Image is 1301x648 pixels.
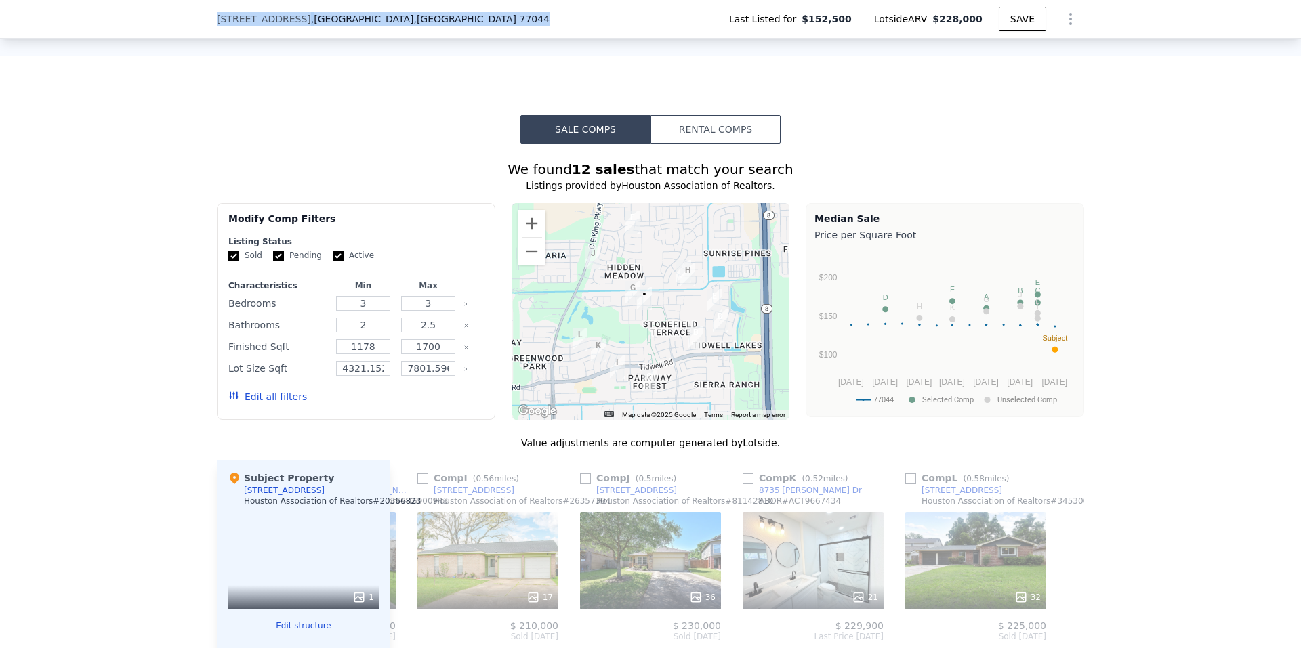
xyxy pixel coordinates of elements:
[463,301,469,307] button: Clear
[1035,297,1039,305] text: L
[417,631,558,642] span: Sold [DATE]
[704,411,723,418] a: Terms (opens in new tab)
[905,471,1015,485] div: Comp L
[814,244,1075,414] svg: A chart.
[689,590,716,604] div: 36
[463,323,469,328] button: Clear
[999,7,1046,31] button: SAVE
[526,590,553,604] div: 17
[630,474,682,483] span: ( miles)
[743,485,862,496] a: 8735 [PERSON_NAME] Dr
[983,295,989,303] text: G
[814,212,1075,225] div: Median Sale
[518,238,545,265] button: Zoom out
[922,496,1098,506] div: Houston Association of Realtors # 34530057
[939,377,965,387] text: [DATE]
[1007,377,1033,387] text: [DATE]
[998,620,1046,631] span: $ 225,000
[852,590,878,604] div: 21
[228,471,334,485] div: Subject Property
[835,620,884,631] span: $ 229,900
[228,620,379,631] button: Edit structure
[610,355,625,379] div: 8614 Sherrywood Dr
[228,390,307,404] button: Edit all filters
[413,14,550,24] span: , [GEOGRAPHIC_DATA] 77044
[398,280,458,291] div: Max
[805,474,823,483] span: 0.52
[333,280,393,291] div: Min
[873,395,894,404] text: 77044
[417,471,524,485] div: Comp I
[244,496,421,506] div: Houston Association of Realtors # 20366823
[463,345,469,350] button: Clear
[638,474,651,483] span: 0.5
[622,411,696,418] span: Map data ©2025 Google
[580,471,682,485] div: Comp J
[819,273,838,282] text: $200
[1035,286,1040,295] text: C
[1018,286,1023,295] text: B
[1043,334,1068,342] text: Subject
[673,620,721,631] span: $ 230,000
[932,14,983,24] span: $228,000
[604,411,614,417] button: Keyboard shortcuts
[228,250,262,261] label: Sold
[838,377,864,387] text: [DATE]
[273,250,322,261] label: Pending
[713,309,728,332] div: 13230 Versace Dr
[228,280,328,291] div: Characteristics
[642,370,657,393] div: 8619 Pearl Point St
[802,12,852,26] span: $152,500
[874,12,932,26] span: Lotside ARV
[759,485,862,496] div: 8735 [PERSON_NAME] Dr
[228,236,484,247] div: Listing Status
[596,496,773,506] div: Houston Association of Realtors # 81142810
[819,350,838,360] text: $100
[707,289,722,312] div: 13203 Adolpho Dr
[228,251,239,261] input: Sold
[333,250,374,261] label: Active
[434,485,514,496] div: [STREET_ADDRESS]
[872,377,898,387] text: [DATE]
[518,210,545,237] button: Zoom in
[731,411,785,418] a: Report a map error
[228,359,328,378] div: Lot Size Sqft
[217,12,311,26] span: [STREET_ADDRESS]
[217,160,1084,179] div: We found that match your search
[217,436,1084,450] div: Value adjustments are computer generated by Lotside .
[814,225,1075,244] div: Price per Square Foot
[917,302,922,310] text: H
[476,474,494,483] span: 0.56
[585,246,600,269] div: 12302 Garden Gale Ln
[1035,278,1040,286] text: E
[883,293,888,301] text: D
[743,631,884,642] span: Last Price [DATE]
[591,339,606,362] div: 8735 Yvonne Dr
[520,115,650,144] button: Sale Comps
[228,212,484,236] div: Modify Comp Filters
[759,496,841,506] div: ABOR # ACT9667434
[228,294,328,313] div: Bedrooms
[573,328,587,351] div: 12531 Enchanted Path Dr
[906,377,932,387] text: [DATE]
[463,366,469,372] button: Clear
[515,402,560,420] a: Open this area in Google Maps (opens a new window)
[510,620,558,631] span: $ 210,000
[676,260,691,283] div: 13127 Clifton Hill Ln
[957,474,1014,483] span: ( miles)
[1037,302,1039,310] text: I
[625,281,640,304] div: 9507 Fillmont Ln
[1014,590,1041,604] div: 32
[515,402,560,420] img: Google
[1041,377,1067,387] text: [DATE]
[417,485,514,496] a: [STREET_ADDRESS]
[580,485,677,496] a: [STREET_ADDRESS]
[434,496,611,506] div: Houston Association of Realtors # 26357304
[217,179,1084,192] div: Listings provided by Houston Association of Realtors .
[796,474,853,483] span: ( miles)
[572,161,635,177] strong: 12 sales
[819,311,838,321] text: $150
[228,337,328,356] div: Finished Sqft
[905,485,1002,496] a: [STREET_ADDRESS]
[950,285,955,293] text: F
